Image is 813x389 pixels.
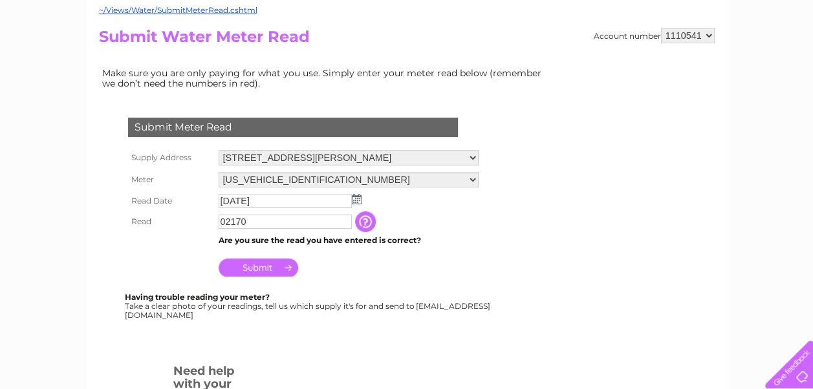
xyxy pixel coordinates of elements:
input: Information [355,211,378,232]
input: Submit [219,258,298,277]
td: Make sure you are only paying for what you use. Simply enter your meter read below (remember we d... [99,65,552,92]
div: Take a clear photo of your readings, tell us which supply it's for and send to [EMAIL_ADDRESS][DO... [125,293,492,319]
a: Contact [727,55,759,65]
th: Read Date [125,191,215,211]
h2: Submit Water Meter Read [99,28,715,52]
a: Blog [700,55,719,65]
img: ... [352,194,362,204]
th: Read [125,211,215,232]
img: logo.png [28,34,94,73]
a: Water [585,55,610,65]
div: Clear Business is a trading name of Verastar Limited (registered in [GEOGRAPHIC_DATA] No. 3667643... [102,7,713,63]
div: Account number [594,28,715,43]
a: Energy [618,55,646,65]
b: Having trouble reading your meter? [125,292,270,302]
th: Supply Address [125,147,215,169]
div: Submit Meter Read [128,118,458,137]
a: ~/Views/Water/SubmitMeterRead.cshtml [99,5,257,15]
a: Log out [770,55,801,65]
td: Are you sure the read you have entered is correct? [215,232,482,249]
a: Telecoms [654,55,693,65]
th: Meter [125,169,215,191]
a: 0333 014 3131 [569,6,658,23]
